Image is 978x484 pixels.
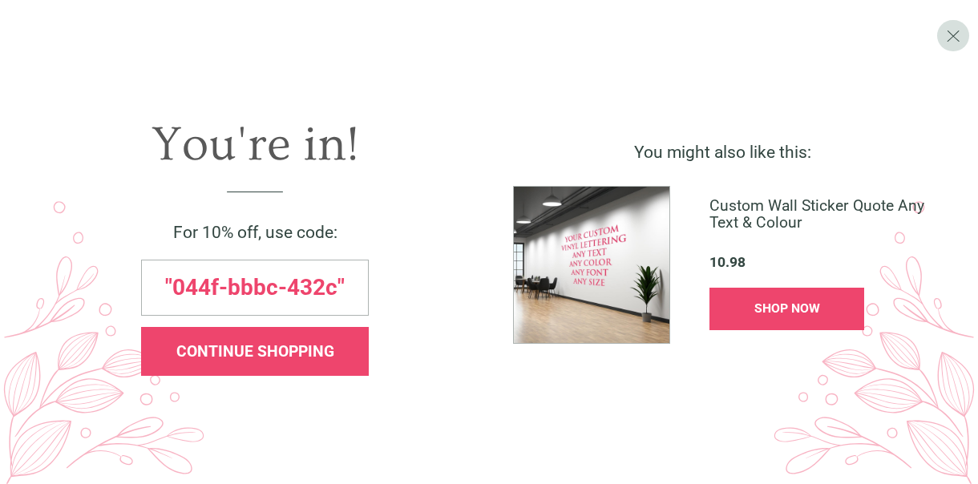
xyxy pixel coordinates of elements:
img: %5BWS-74142-XS-F-DI_1754659053552.jpg [513,186,671,344]
span: You might also like this: [634,143,811,162]
span: CONTINUE SHOPPING [176,342,334,361]
span: Custom Wall Sticker Quote Any Text & Colour [709,197,933,231]
span: You're in! [152,117,358,172]
span: For 10% off, use code: [173,223,337,242]
span: "044f-bbbc-432c" [165,276,345,299]
span: X [946,25,960,46]
span: 10.98 [709,256,746,270]
span: SHOP NOW [754,300,820,316]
